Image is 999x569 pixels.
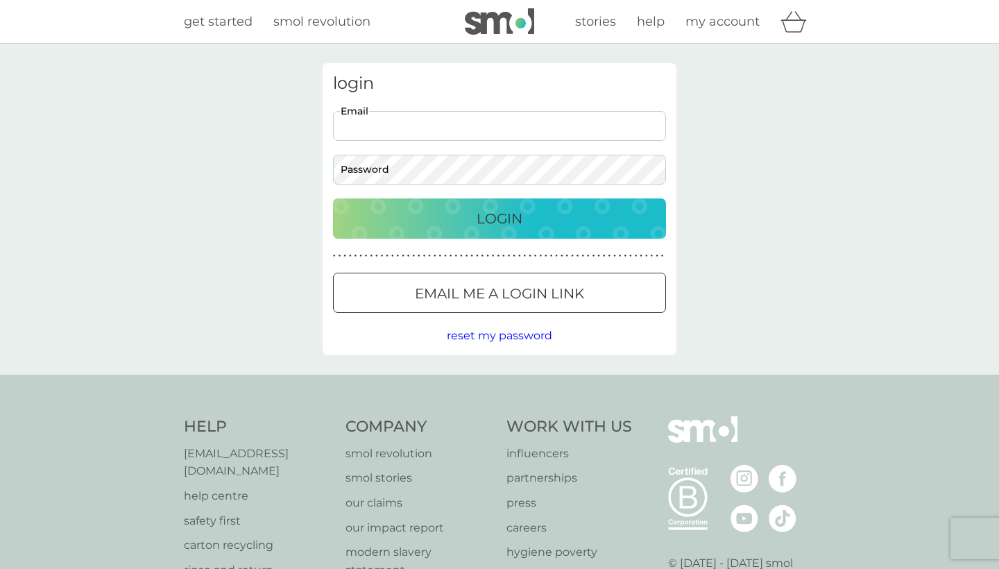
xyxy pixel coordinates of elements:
[635,253,638,260] p: ●
[470,253,473,260] p: ●
[345,494,493,512] a: our claims
[550,253,553,260] p: ●
[769,465,796,493] img: visit the smol Facebook page
[365,253,368,260] p: ●
[370,253,373,260] p: ●
[645,253,648,260] p: ●
[506,416,632,438] h4: Work With Us
[506,519,632,537] a: careers
[637,12,665,32] a: help
[345,416,493,438] h4: Company
[545,253,547,260] p: ●
[273,12,370,32] a: smol revolution
[339,253,341,260] p: ●
[349,253,352,260] p: ●
[587,253,590,260] p: ●
[613,253,616,260] p: ●
[466,253,468,260] p: ●
[685,14,760,29] span: my account
[465,8,534,35] img: smol
[780,8,815,35] div: basket
[423,253,426,260] p: ●
[184,14,253,29] span: get started
[731,504,758,532] img: visit the smol Youtube page
[460,253,463,260] p: ●
[184,536,332,554] a: carton recycling
[566,253,569,260] p: ●
[731,465,758,493] img: visit the smol Instagram page
[184,512,332,530] a: safety first
[415,282,584,305] p: Email me a login link
[624,253,626,260] p: ●
[407,253,410,260] p: ●
[506,445,632,463] a: influencers
[381,253,384,260] p: ●
[333,253,336,260] p: ●
[502,253,505,260] p: ●
[273,14,370,29] span: smol revolution
[661,253,664,260] p: ●
[345,519,493,537] a: our impact report
[506,494,632,512] a: press
[581,253,584,260] p: ●
[359,253,362,260] p: ●
[513,253,515,260] p: ●
[685,12,760,32] a: my account
[439,253,442,260] p: ●
[492,253,495,260] p: ●
[603,253,606,260] p: ●
[592,253,595,260] p: ●
[518,253,521,260] p: ●
[333,273,666,313] button: Email me a login link
[506,469,632,487] a: partnerships
[333,198,666,239] button: Login
[184,487,332,505] a: help centre
[651,253,654,260] p: ●
[539,253,542,260] p: ●
[184,416,332,438] h4: Help
[577,253,579,260] p: ●
[428,253,431,260] p: ●
[386,253,388,260] p: ●
[345,445,493,463] a: smol revolution
[561,253,563,260] p: ●
[668,416,737,464] img: smol
[497,253,499,260] p: ●
[508,253,511,260] p: ●
[343,253,346,260] p: ●
[397,253,400,260] p: ●
[640,253,642,260] p: ●
[333,74,666,94] h3: login
[619,253,622,260] p: ●
[345,469,493,487] a: smol stories
[608,253,611,260] p: ●
[476,253,479,260] p: ●
[184,445,332,480] a: [EMAIL_ADDRESS][DOMAIN_NAME]
[571,253,574,260] p: ●
[450,253,452,260] p: ●
[506,543,632,561] a: hygiene poverty
[534,253,537,260] p: ●
[412,253,415,260] p: ●
[597,253,600,260] p: ●
[184,12,253,32] a: get started
[575,14,616,29] span: stories
[444,253,447,260] p: ●
[477,207,522,230] p: Login
[524,253,527,260] p: ●
[355,253,357,260] p: ●
[447,327,552,345] button: reset my password
[637,14,665,29] span: help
